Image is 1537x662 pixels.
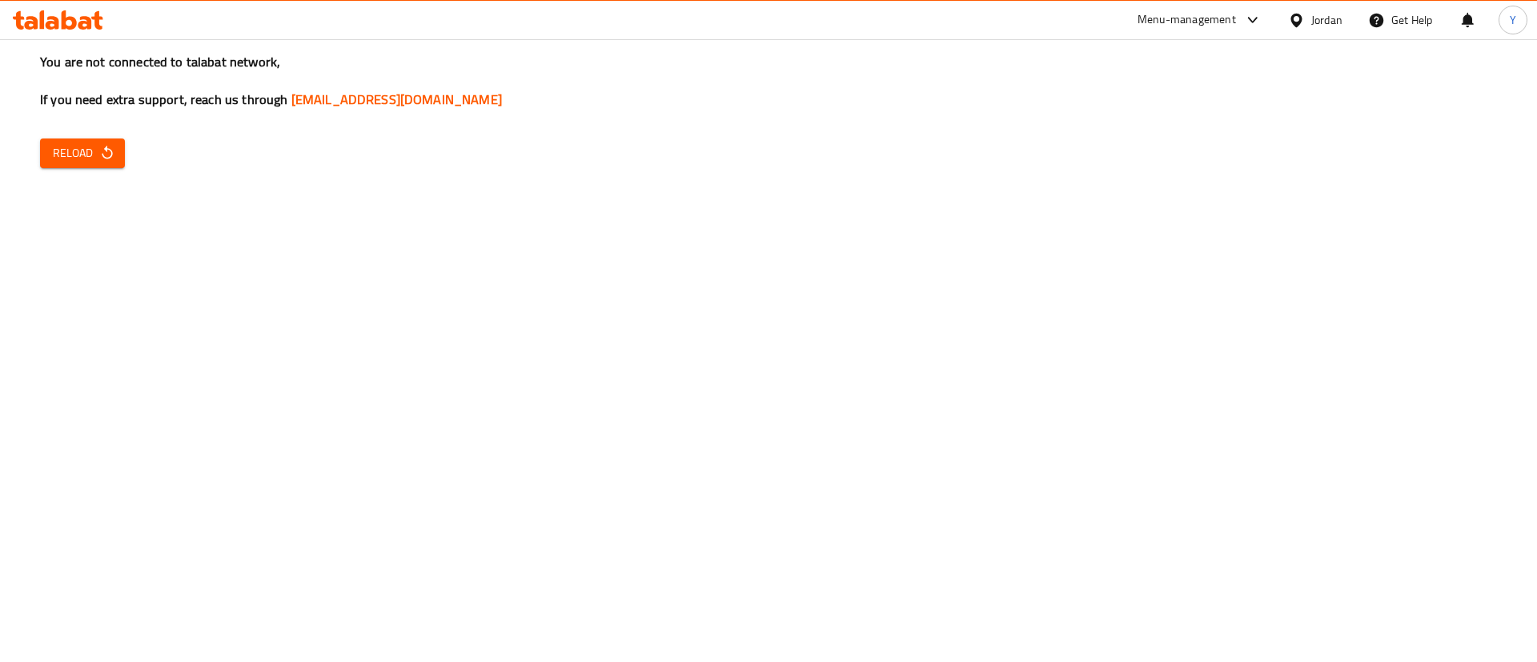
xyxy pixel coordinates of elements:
[40,53,1497,109] h3: You are not connected to talabat network, If you need extra support, reach us through
[1311,11,1342,29] div: Jordan
[291,87,502,111] a: [EMAIL_ADDRESS][DOMAIN_NAME]
[53,143,112,163] span: Reload
[1510,11,1516,29] span: Y
[40,138,125,168] button: Reload
[1138,10,1236,30] div: Menu-management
